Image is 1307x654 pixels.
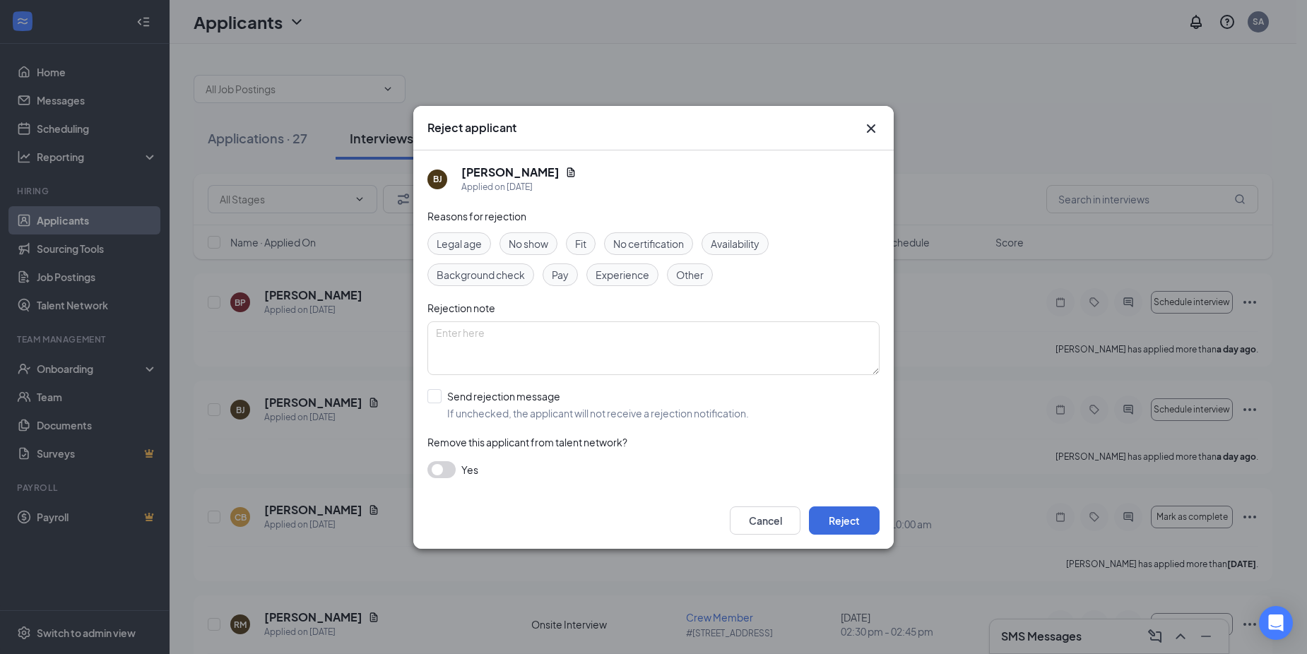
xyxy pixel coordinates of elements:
[427,120,516,136] h3: Reject applicant
[863,120,880,137] svg: Cross
[575,236,586,251] span: Fit
[437,236,482,251] span: Legal age
[427,436,627,448] span: Remove this applicant from talent network?
[427,302,495,314] span: Rejection note
[711,236,759,251] span: Availability
[461,165,560,180] h5: [PERSON_NAME]
[427,210,526,222] span: Reasons for rejection
[730,506,800,535] button: Cancel
[461,461,478,478] span: Yes
[676,267,704,283] span: Other
[809,506,880,535] button: Reject
[552,267,569,283] span: Pay
[433,173,442,185] div: BJ
[437,267,525,283] span: Background check
[565,167,576,178] svg: Document
[863,120,880,137] button: Close
[461,180,576,194] div: Applied on [DATE]
[509,236,548,251] span: No show
[1259,606,1293,640] div: Open Intercom Messenger
[596,267,649,283] span: Experience
[613,236,684,251] span: No certification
